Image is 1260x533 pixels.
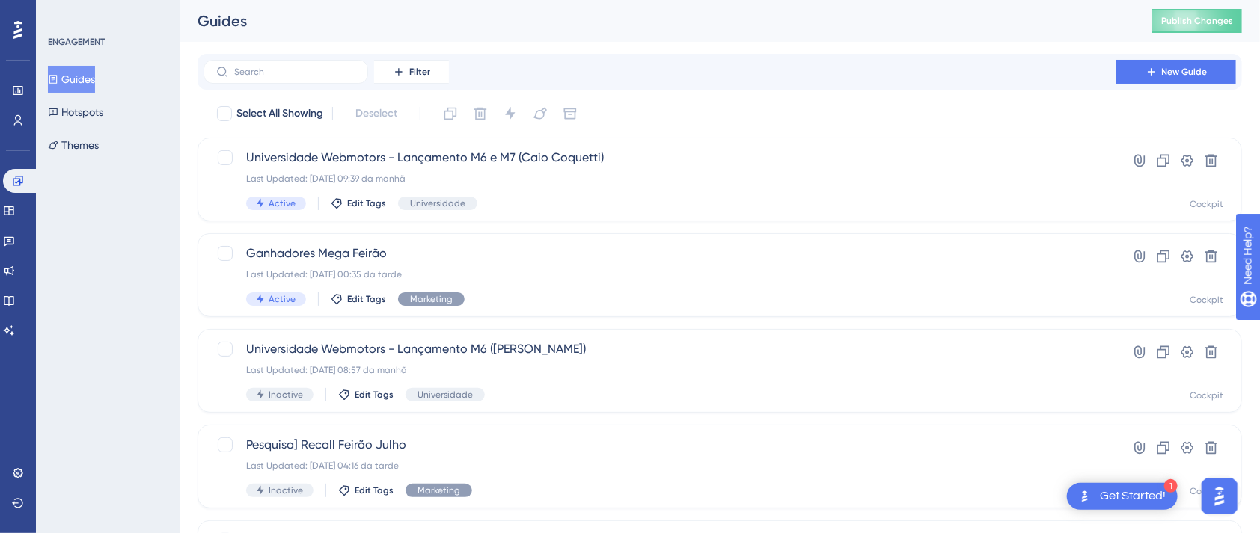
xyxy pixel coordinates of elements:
[418,484,460,496] span: Marketing
[338,389,394,401] button: Edit Tags
[374,60,449,84] button: Filter
[1190,485,1223,497] div: Cockpit
[1197,474,1242,519] iframe: UserGuiding AI Assistant Launcher
[198,10,1115,31] div: Guides
[246,364,1074,376] div: Last Updated: [DATE] 08:57 da manhã
[1190,198,1223,210] div: Cockpit
[1116,60,1236,84] button: New Guide
[418,389,473,401] span: Universidade
[246,268,1074,280] div: Last Updated: [DATE] 00:35 da tarde
[236,105,323,123] span: Select All Showing
[409,66,430,78] span: Filter
[355,105,397,123] span: Deselect
[246,173,1074,185] div: Last Updated: [DATE] 09:39 da manhã
[1162,66,1208,78] span: New Guide
[246,340,1074,358] span: Universidade Webmotors - Lançamento M6 ([PERSON_NAME])
[269,484,303,496] span: Inactive
[246,244,1074,262] span: Ganhadores Mega Feirão
[1152,9,1242,33] button: Publish Changes
[355,389,394,401] span: Edit Tags
[1076,487,1094,505] img: launcher-image-alternative-text
[1190,389,1223,401] div: Cockpit
[410,293,453,305] span: Marketing
[331,197,386,209] button: Edit Tags
[347,197,386,209] span: Edit Tags
[331,293,386,305] button: Edit Tags
[1164,479,1178,493] div: 1
[48,36,105,48] div: ENGAGEMENT
[246,149,1074,167] span: Universidade Webmotors - Lançamento M6 e M7 (Caio Coquetti)
[246,460,1074,472] div: Last Updated: [DATE] 04:16 da tarde
[246,436,1074,454] span: Pesquisa] Recall Feirão Julho
[234,67,355,77] input: Search
[355,484,394,496] span: Edit Tags
[48,66,95,93] button: Guides
[1067,483,1178,510] div: Open Get Started! checklist, remaining modules: 1
[35,4,94,22] span: Need Help?
[269,197,296,209] span: Active
[342,100,411,127] button: Deselect
[48,99,103,126] button: Hotspots
[48,132,99,158] button: Themes
[1100,488,1166,505] div: Get Started!
[347,293,386,305] span: Edit Tags
[1161,15,1233,27] span: Publish Changes
[269,293,296,305] span: Active
[338,484,394,496] button: Edit Tags
[269,389,303,401] span: Inactive
[1190,294,1223,306] div: Cockpit
[410,197,465,209] span: Universidade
